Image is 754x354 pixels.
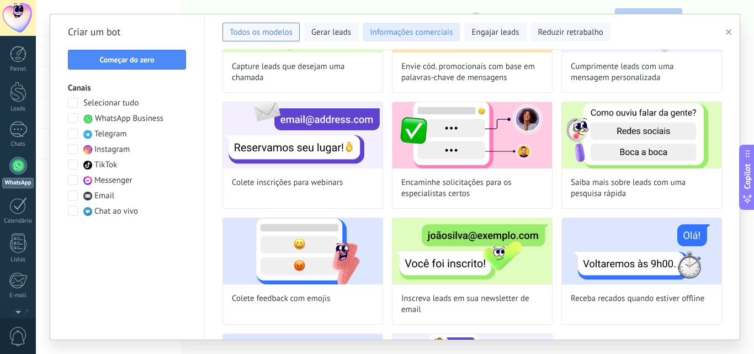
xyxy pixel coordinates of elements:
[392,102,552,168] img: Encaminhe solicitações para os especialistas certos
[2,178,34,188] div: WhatsApp
[223,102,383,168] img: Colete inscrições para webinars
[94,206,138,217] span: Chat ao vivo
[232,61,374,83] span: Capture leads que desejam uma chamada
[401,61,543,83] span: Envie cód. promocionais com base em palavras-chave de mensagens
[222,23,300,41] button: Todos os modelos
[304,23,358,41] button: Gerar leads
[232,177,343,188] span: Colete inscrições para webinars
[742,163,753,189] span: Copilot
[2,292,34,299] div: E-mail
[571,293,704,304] span: Receba recados quando estiver offline
[311,27,351,38] span: Gerar leads
[68,50,186,70] button: Começar do zero
[2,218,34,225] div: Calendário
[471,27,519,38] span: Engajar leads
[401,177,543,199] span: Encaminhe solicitações para os especialistas certos
[562,218,721,284] img: Receba recados quando estiver offline
[232,293,330,304] span: Colete feedback com emojis
[363,23,460,41] button: Informações comerciais
[562,102,721,168] img: Saiba mais sobre leads com uma pesquisa rápida
[230,27,293,38] span: Todos os modelos
[95,113,163,124] span: WhatsApp Business
[94,129,127,140] span: Telegram
[2,141,34,148] div: Chats
[94,191,114,202] span: Email
[571,177,713,199] span: Saiba mais sobre leads com uma pesquisa rápida
[538,27,603,38] span: Reduzir retrabalho
[571,61,713,83] span: Cumprimente leads com uma mensagem personalizada
[94,160,117,171] span: TikTok
[223,218,383,284] img: Colete feedback com emojis
[68,23,187,41] h2: Criar um bot
[2,66,34,73] div: Painel
[94,175,132,186] span: Messenger
[94,144,130,155] span: Instagram
[401,293,543,315] span: Inscreva leads em sua newsletter de email
[531,23,610,41] button: Reduzir retrabalho
[370,27,453,38] span: Informações comerciais
[2,105,34,113] div: Leads
[2,256,34,263] div: Listas
[83,98,139,109] span: Selecionar tudo
[464,23,526,41] button: Engajar leads
[68,83,187,93] h3: Canais
[392,218,552,284] img: Inscreva leads em sua newsletter de email
[99,56,154,64] span: Começar do zero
